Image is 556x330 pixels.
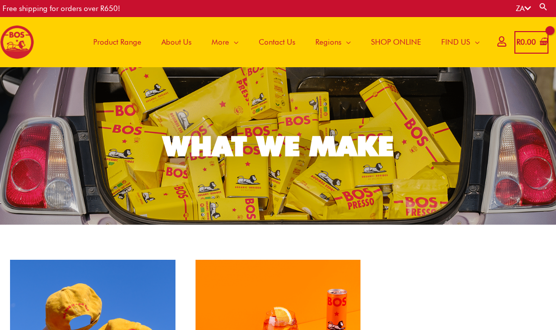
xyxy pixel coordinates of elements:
[514,31,548,54] a: View Shopping Cart, empty
[212,27,229,57] span: More
[315,27,341,57] span: Regions
[516,38,536,47] bdi: 0.00
[83,17,151,67] a: Product Range
[249,17,305,67] a: Contact Us
[516,4,531,13] a: ZA
[371,27,421,57] span: SHOP ONLINE
[259,27,295,57] span: Contact Us
[202,17,249,67] a: More
[441,27,470,57] span: FIND US
[361,17,431,67] a: SHOP ONLINE
[538,2,548,12] a: Search button
[161,27,192,57] span: About Us
[151,17,202,67] a: About Us
[93,27,141,57] span: Product Range
[76,17,490,67] nav: Site Navigation
[163,132,394,160] div: WHAT WE MAKE
[305,17,361,67] a: Regions
[516,38,520,47] span: R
